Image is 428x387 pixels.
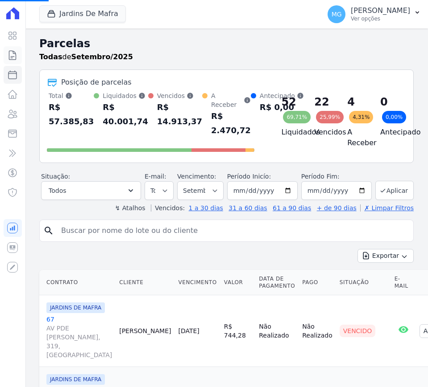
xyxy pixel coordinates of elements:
[220,295,255,367] td: R$ 744,28
[260,100,304,114] div: R$ 0,00
[41,173,70,180] label: Situação:
[39,53,62,61] strong: Todas
[347,95,366,109] div: 4
[380,95,399,109] div: 0
[116,270,175,295] th: Cliente
[157,100,202,129] div: R$ 14.913,37
[177,173,216,180] label: Vencimento:
[301,172,372,181] label: Período Fim:
[227,173,271,180] label: Período Inicío:
[115,204,145,212] label: ↯ Atalhos
[317,204,357,212] a: + de 90 dias
[229,204,267,212] a: 31 a 60 dias
[145,173,166,180] label: E-mail:
[46,302,105,313] span: JARDINS DE MAFRA
[351,15,410,22] p: Ver opções
[273,204,311,212] a: 61 a 90 dias
[39,5,126,22] button: Jardins De Mafra
[39,52,133,62] p: de
[46,315,112,359] a: 67AV PDE [PERSON_NAME], 319, [GEOGRAPHIC_DATA]
[299,270,336,295] th: Pago
[336,270,391,295] th: Situação
[380,127,399,138] h4: Antecipado
[340,325,376,337] div: Vencido
[314,127,333,138] h4: Vencidos
[61,77,132,88] div: Posição de parcelas
[43,225,54,236] i: search
[255,295,299,367] td: Não Realizado
[281,95,300,109] div: 52
[39,270,116,295] th: Contrato
[46,324,112,359] span: AV PDE [PERSON_NAME], 319, [GEOGRAPHIC_DATA]
[211,91,251,109] div: A Receber
[255,270,299,295] th: Data de Pagamento
[151,204,185,212] label: Vencidos:
[299,295,336,367] td: Não Realizado
[347,127,366,148] h4: A Receber
[157,91,202,100] div: Vencidos
[332,11,342,17] span: MG
[189,204,223,212] a: 1 a 30 dias
[175,270,220,295] th: Vencimento
[41,181,141,200] button: Todos
[351,6,410,15] p: [PERSON_NAME]
[49,185,66,196] span: Todos
[349,111,373,123] div: 4,31%
[320,2,428,27] button: MG [PERSON_NAME] Ver opções
[39,36,414,52] h2: Parcelas
[211,109,251,138] div: R$ 2.470,72
[281,127,300,138] h4: Liquidados
[357,249,414,263] button: Exportar
[220,270,255,295] th: Valor
[283,111,311,123] div: 69,71%
[116,295,175,367] td: [PERSON_NAME]
[260,91,304,100] div: Antecipado
[314,95,333,109] div: 22
[382,111,406,123] div: 0,00%
[49,100,94,129] div: R$ 57.385,83
[360,204,414,212] a: ✗ Limpar Filtros
[391,270,416,295] th: E-mail
[56,222,410,240] input: Buscar por nome do lote ou do cliente
[103,91,148,100] div: Liquidados
[178,327,199,334] a: [DATE]
[103,100,148,129] div: R$ 40.001,74
[375,181,414,200] button: Aplicar
[46,374,105,385] span: JARDINS DE MAFRA
[71,53,133,61] strong: Setembro/2025
[316,111,344,123] div: 25,99%
[49,91,94,100] div: Total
